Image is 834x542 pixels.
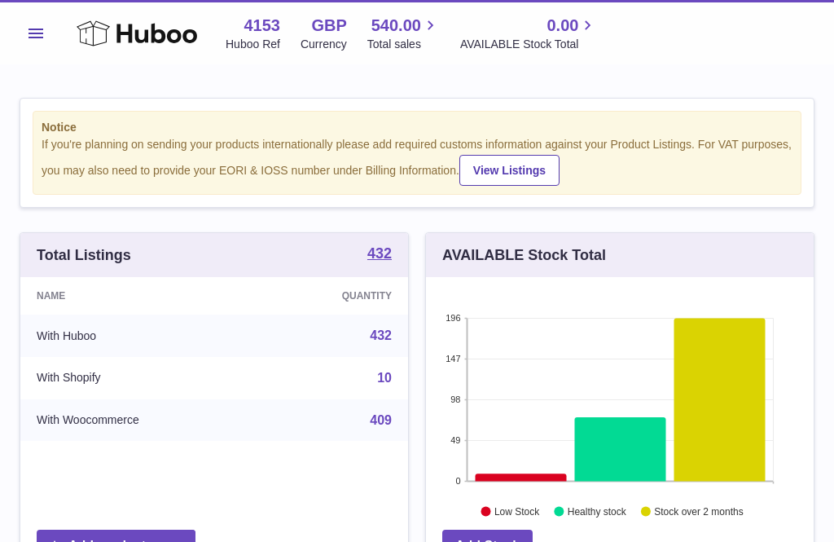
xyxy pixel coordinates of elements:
a: 10 [377,371,392,385]
span: 540.00 [371,15,421,37]
td: With Woocommerce [20,399,261,442]
th: Quantity [261,277,408,315]
a: View Listings [459,155,560,186]
a: 409 [370,413,392,427]
td: With Shopify [20,357,261,399]
div: Huboo Ref [226,37,280,52]
span: 0.00 [546,15,578,37]
strong: Notice [42,120,792,135]
text: 49 [450,435,460,445]
h3: Total Listings [37,245,131,265]
h3: AVAILABLE Stock Total [442,245,606,265]
text: Stock over 2 months [654,506,743,518]
text: 98 [450,394,460,404]
span: AVAILABLE Stock Total [460,37,598,52]
a: 432 [370,328,392,342]
text: 196 [446,313,460,323]
strong: 432 [367,246,392,261]
a: 540.00 Total sales [367,15,440,52]
a: 432 [367,246,392,264]
text: 0 [455,476,460,486]
span: Total sales [367,37,440,52]
text: Healthy stock [568,506,627,518]
text: Low Stock [494,506,540,518]
strong: 4153 [244,15,280,37]
text: 147 [446,354,460,364]
td: With Huboo [20,315,261,357]
div: If you're planning on sending your products internationally please add required customs informati... [42,137,792,186]
a: 0.00 AVAILABLE Stock Total [460,15,598,52]
strong: GBP [311,15,346,37]
div: Currency [301,37,347,52]
th: Name [20,277,261,315]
